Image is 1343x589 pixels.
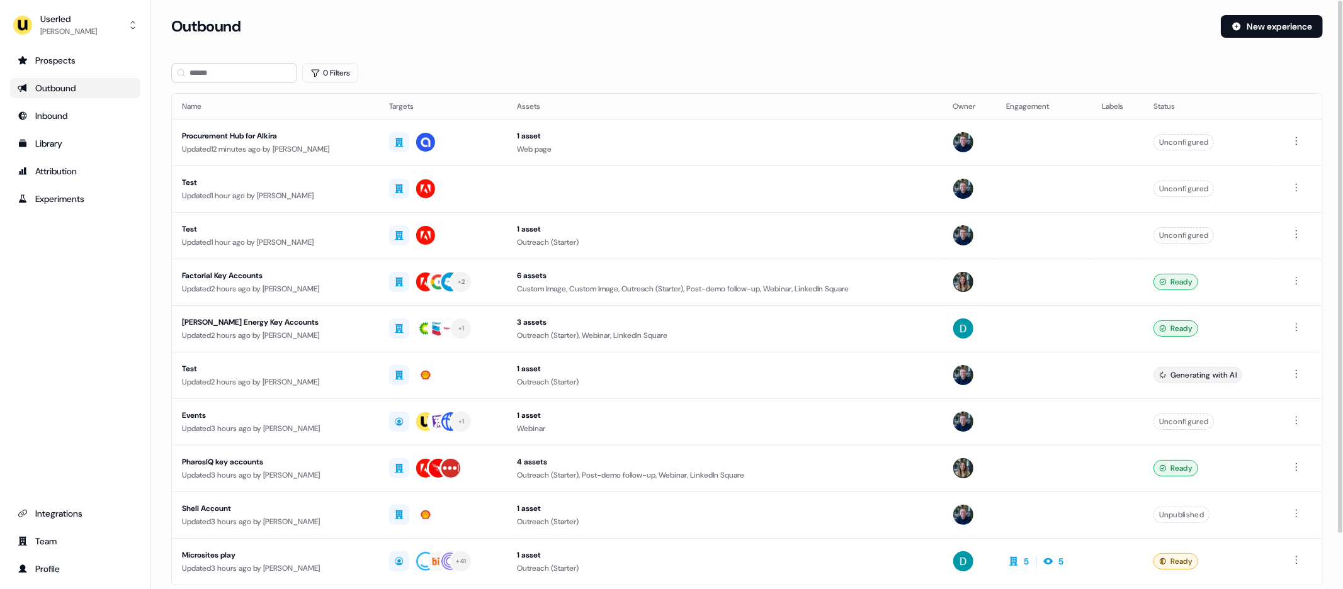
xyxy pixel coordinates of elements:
[1159,136,1209,149] span: Unconfigured
[182,456,369,468] div: PharosIQ key accounts
[1058,555,1063,568] div: 5
[182,409,369,422] div: Events
[182,316,369,328] div: [PERSON_NAME] Energy Key Accounts
[10,106,140,126] a: Go to Inbound
[10,133,140,154] a: Go to templates
[953,132,973,152] img: James
[172,94,379,119] th: Name
[953,179,973,199] img: James
[182,376,369,388] div: Updated 2 hours ago by [PERSON_NAME]
[517,130,932,142] div: 1 asset
[517,456,932,468] div: 4 assets
[517,515,932,528] div: Outreach (Starter)
[182,549,369,561] div: Microsites play
[18,535,133,547] div: Team
[953,272,973,292] img: Charlotte
[18,109,133,122] div: Inbound
[18,507,133,520] div: Integrations
[517,549,932,561] div: 1 asset
[18,563,133,575] div: Profile
[953,551,973,571] img: David
[517,143,932,155] div: Web page
[517,362,932,375] div: 1 asset
[1170,462,1193,474] span: Ready
[1159,508,1204,521] span: Unpublished
[1170,369,1237,381] span: Generating with AI
[302,63,358,83] button: 0 Filters
[18,54,133,67] div: Prospects
[458,276,465,288] div: + 2
[517,316,932,328] div: 3 assets
[1170,322,1193,335] span: Ready
[517,269,932,282] div: 6 assets
[517,469,932,481] div: Outreach (Starter), Post-demo follow-up, Webinar, LinkedIn Square
[182,283,369,295] div: Updated 2 hours ago by [PERSON_NAME]
[517,502,932,515] div: 1 asset
[18,165,133,177] div: Attribution
[1170,276,1193,288] span: Ready
[18,193,133,205] div: Experiments
[171,17,241,36] h3: Outbound
[458,416,465,427] div: + 1
[996,94,1092,119] th: Engagement
[182,130,369,142] div: Procurement Hub for Alkira
[10,503,140,524] a: Go to integrations
[40,25,97,38] div: [PERSON_NAME]
[182,189,369,202] div: Updated 1 hour ago by [PERSON_NAME]
[458,323,465,334] div: + 1
[182,176,369,189] div: Test
[10,78,140,98] a: Go to outbound experience
[953,412,973,432] img: James
[517,422,932,435] div: Webinar
[18,82,133,94] div: Outbound
[1143,94,1279,119] th: Status
[456,556,467,567] div: + 41
[1092,94,1143,119] th: Labels
[517,562,932,575] div: Outreach (Starter)
[517,236,932,249] div: Outreach (Starter)
[507,94,943,119] th: Assets
[953,225,973,245] img: James
[10,531,140,551] a: Go to team
[182,223,369,235] div: Test
[517,223,932,235] div: 1 asset
[1159,182,1209,195] span: Unconfigured
[40,13,97,25] div: Userled
[517,409,932,422] div: 1 asset
[953,505,973,525] img: James
[182,362,369,375] div: Test
[379,94,507,119] th: Targets
[182,329,369,342] div: Updated 2 hours ago by [PERSON_NAME]
[182,562,369,575] div: Updated 3 hours ago by [PERSON_NAME]
[10,161,140,181] a: Go to attribution
[18,137,133,150] div: Library
[953,365,973,385] img: James
[182,515,369,528] div: Updated 3 hours ago by [PERSON_NAME]
[10,189,140,209] a: Go to experiments
[1159,415,1209,428] span: Unconfigured
[1170,555,1193,568] span: Ready
[182,502,369,515] div: Shell Account
[1221,15,1323,38] button: New experience
[1024,555,1029,568] div: 5
[182,422,369,435] div: Updated 3 hours ago by [PERSON_NAME]
[182,143,369,155] div: Updated 12 minutes ago by [PERSON_NAME]
[182,269,369,282] div: Factorial Key Accounts
[182,469,369,481] div: Updated 3 hours ago by [PERSON_NAME]
[517,376,932,388] div: Outreach (Starter)
[517,329,932,342] div: Outreach (Starter), Webinar, LinkedIn Square
[517,283,932,295] div: Custom Image, Custom Image, Outreach (Starter), Post-demo follow-up, Webinar, LinkedIn Square
[10,559,140,579] a: Go to profile
[943,94,996,119] th: Owner
[10,10,140,40] button: Userled[PERSON_NAME]
[953,458,973,478] img: Charlotte
[1159,229,1209,242] span: Unconfigured
[953,318,973,339] img: David
[182,236,369,249] div: Updated 1 hour ago by [PERSON_NAME]
[10,50,140,70] a: Go to prospects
